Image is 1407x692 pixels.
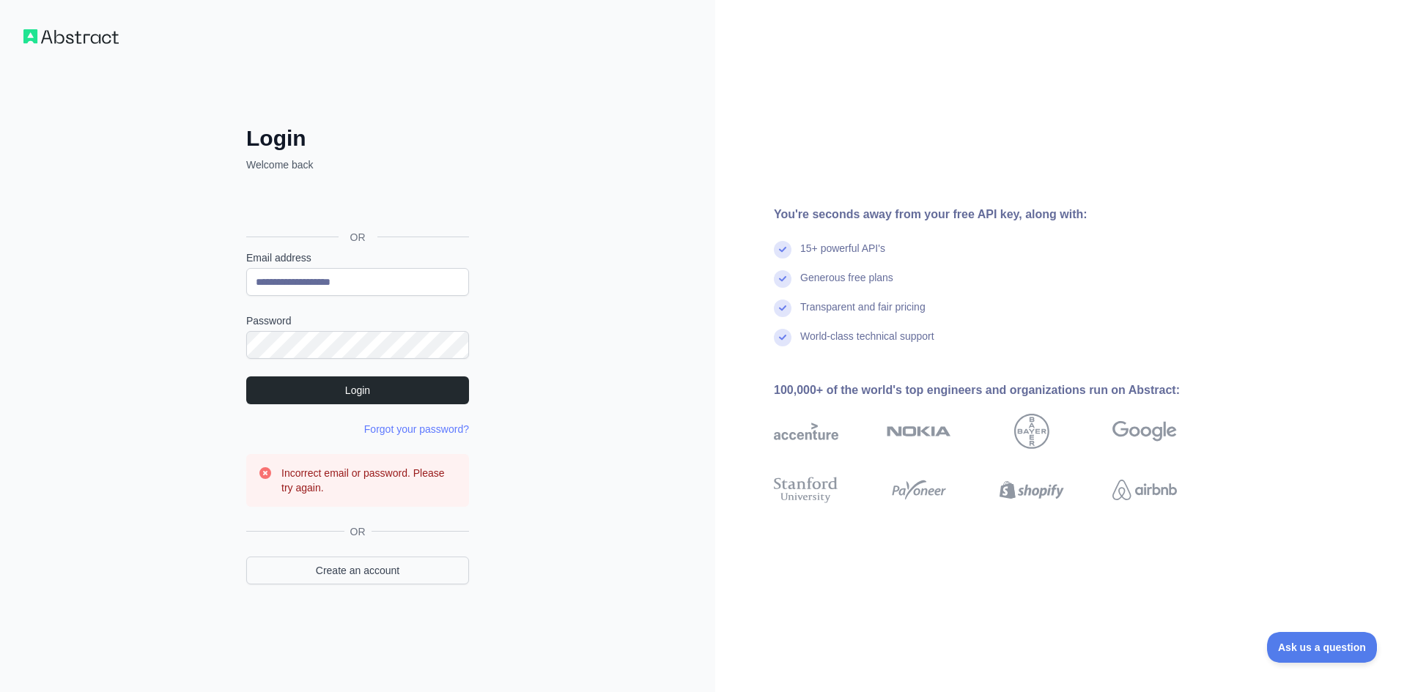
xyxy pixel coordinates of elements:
div: 15+ powerful API's [800,241,885,270]
img: check mark [774,270,791,288]
button: Login [246,376,469,404]
div: Generous free plans [800,270,893,300]
img: shopify [1000,474,1064,506]
iframe: Toggle Customer Support [1267,632,1378,663]
h2: Login [246,125,469,152]
img: Workflow [23,29,119,44]
img: stanford university [774,474,838,506]
div: You're seconds away from your free API key, along with: [774,206,1224,223]
img: nokia [887,414,951,449]
span: OR [339,230,377,245]
img: accenture [774,414,838,449]
a: Forgot your password? [364,423,469,435]
img: payoneer [887,474,951,506]
div: World-class technical support [800,329,934,358]
div: 100,000+ of the world's top engineers and organizations run on Abstract: [774,382,1224,399]
img: google [1112,414,1177,449]
img: bayer [1014,414,1049,449]
img: airbnb [1112,474,1177,506]
iframe: Botão "Fazer login com o Google" [239,188,473,220]
img: check mark [774,329,791,346]
img: check mark [774,300,791,317]
span: OR [344,524,372,539]
h3: Incorrect email or password. Please try again. [281,466,457,495]
div: Transparent and fair pricing [800,300,926,329]
img: check mark [774,241,791,258]
a: Create an account [246,557,469,584]
label: Password [246,313,469,328]
label: Email address [246,250,469,265]
p: Welcome back [246,157,469,172]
